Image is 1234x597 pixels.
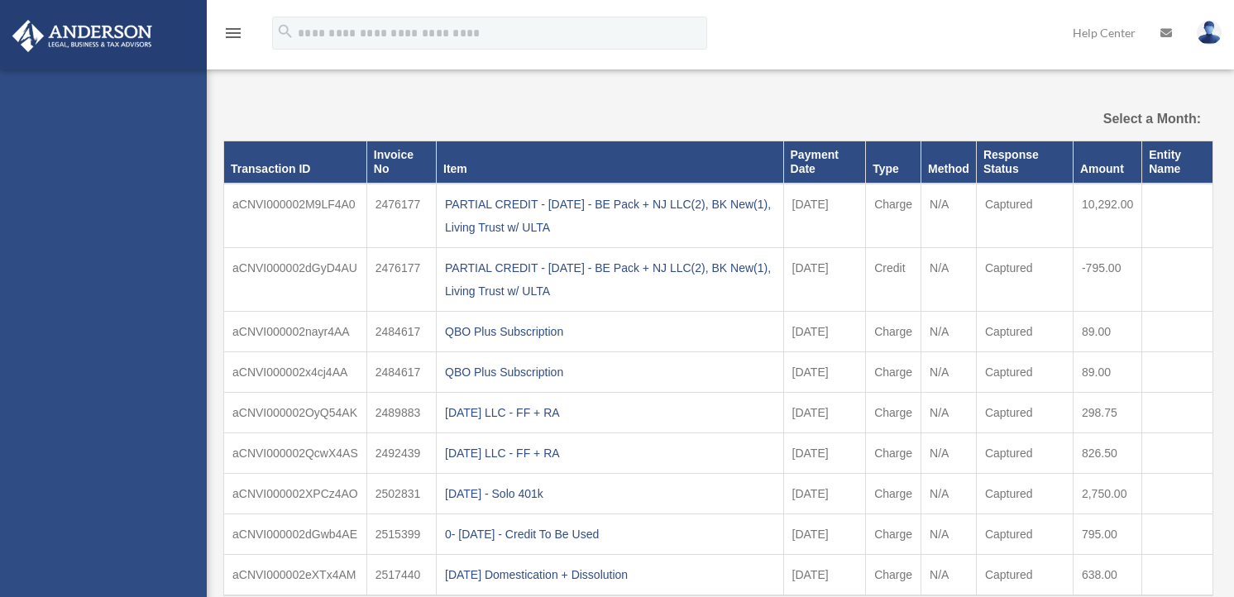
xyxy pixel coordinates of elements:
[976,432,1073,473] td: Captured
[445,563,775,586] div: [DATE] Domestication + Dissolution
[366,184,436,248] td: 2476177
[783,184,866,248] td: [DATE]
[783,554,866,595] td: [DATE]
[366,351,436,392] td: 2484617
[223,23,243,43] i: menu
[224,513,367,554] td: aCNVI000002dGwb4AE
[366,513,436,554] td: 2515399
[445,256,775,303] div: PARTIAL CREDIT - [DATE] - BE Pack + NJ LLC(2), BK New(1), Living Trust w/ ULTA
[366,141,436,184] th: Invoice No
[976,184,1073,248] td: Captured
[224,554,367,595] td: aCNVI000002eXTx4AM
[1073,247,1141,311] td: -795.00
[366,392,436,432] td: 2489883
[976,473,1073,513] td: Captured
[866,432,921,473] td: Charge
[866,311,921,351] td: Charge
[866,141,921,184] th: Type
[224,311,367,351] td: aCNVI000002nayr4AA
[1073,141,1141,184] th: Amount
[921,432,977,473] td: N/A
[224,184,367,248] td: aCNVI000002M9LF4A0
[783,473,866,513] td: [DATE]
[921,513,977,554] td: N/A
[976,311,1073,351] td: Captured
[445,193,775,239] div: PARTIAL CREDIT - [DATE] - BE Pack + NJ LLC(2), BK New(1), Living Trust w/ ULTA
[224,247,367,311] td: aCNVI000002dGyD4AU
[366,432,436,473] td: 2492439
[224,392,367,432] td: aCNVI000002OyQ54AK
[866,247,921,311] td: Credit
[1073,311,1141,351] td: 89.00
[1073,392,1141,432] td: 298.75
[366,311,436,351] td: 2484617
[783,247,866,311] td: [DATE]
[783,432,866,473] td: [DATE]
[1142,141,1213,184] th: Entity Name
[921,311,977,351] td: N/A
[783,392,866,432] td: [DATE]
[976,351,1073,392] td: Captured
[276,22,294,41] i: search
[866,513,921,554] td: Charge
[976,513,1073,554] td: Captured
[1073,351,1141,392] td: 89.00
[921,392,977,432] td: N/A
[783,141,866,184] th: Payment Date
[921,554,977,595] td: N/A
[976,247,1073,311] td: Captured
[224,473,367,513] td: aCNVI000002XPCz4AO
[921,184,977,248] td: N/A
[224,351,367,392] td: aCNVI000002x4cj4AA
[1073,473,1141,513] td: 2,750.00
[783,513,866,554] td: [DATE]
[437,141,784,184] th: Item
[1073,554,1141,595] td: 638.00
[1061,107,1202,131] label: Select a Month:
[921,473,977,513] td: N/A
[1073,184,1141,248] td: 10,292.00
[921,141,977,184] th: Method
[445,482,775,505] div: [DATE] - Solo 401k
[223,29,243,43] a: menu
[366,554,436,595] td: 2517440
[445,320,775,343] div: QBO Plus Subscription
[7,20,157,52] img: Anderson Advisors Platinum Portal
[866,554,921,595] td: Charge
[224,141,367,184] th: Transaction ID
[445,442,775,465] div: [DATE] LLC - FF + RA
[866,351,921,392] td: Charge
[1073,432,1141,473] td: 826.50
[224,432,367,473] td: aCNVI000002QcwX4AS
[783,351,866,392] td: [DATE]
[445,401,775,424] div: [DATE] LLC - FF + RA
[976,554,1073,595] td: Captured
[921,247,977,311] td: N/A
[1197,21,1222,45] img: User Pic
[783,311,866,351] td: [DATE]
[445,523,775,546] div: 0- [DATE] - Credit To Be Used
[866,392,921,432] td: Charge
[866,184,921,248] td: Charge
[921,351,977,392] td: N/A
[366,247,436,311] td: 2476177
[976,392,1073,432] td: Captured
[976,141,1073,184] th: Response Status
[445,361,775,384] div: QBO Plus Subscription
[1073,513,1141,554] td: 795.00
[866,473,921,513] td: Charge
[366,473,436,513] td: 2502831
